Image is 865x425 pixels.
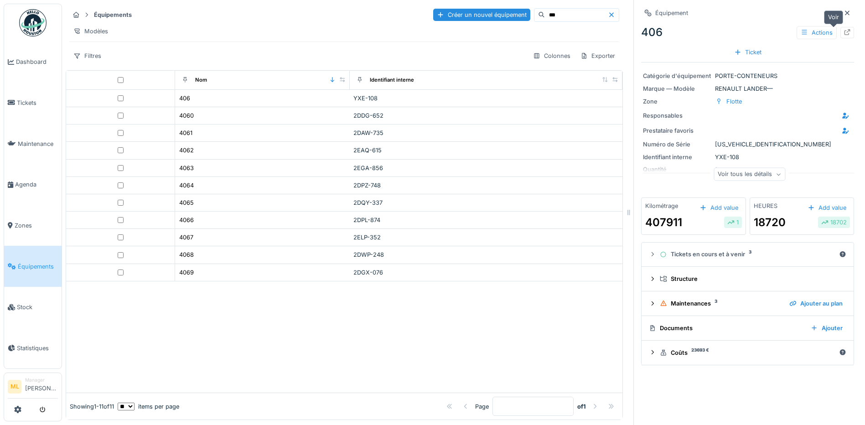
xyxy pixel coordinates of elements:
strong: of 1 [577,402,586,411]
div: Voir [824,10,843,24]
div: 4062 [179,146,194,155]
div: Zone [643,97,711,106]
a: ML Manager[PERSON_NAME] [8,377,58,399]
div: Documents [649,324,803,332]
a: Maintenance [4,123,62,164]
div: Responsables [643,111,711,120]
summary: Structure [645,270,850,287]
div: Identifiant interne [643,153,711,161]
div: Modèles [69,25,112,38]
div: Flotte [726,97,742,106]
span: Zones [15,221,58,230]
div: 4061 [179,129,192,137]
div: RENAULT LANDER — [643,84,852,93]
div: 406 [179,94,190,103]
img: Badge_color-CXgf-gQk.svg [19,9,47,36]
div: [US_VEHICLE_IDENTIFICATION_NUMBER] [643,140,852,149]
div: 2DPZ-748 [353,181,619,190]
div: Manager [25,377,58,384]
a: Zones [4,205,62,246]
div: 2EAQ-615 [353,146,619,155]
div: 2DAW-735 [353,129,619,137]
div: Exporter [576,49,619,62]
div: Tickets en cours et à venir [660,250,835,259]
div: Équipement [655,9,688,17]
div: Voir tous les détails [714,168,785,181]
div: Prestataire favoris [643,126,711,135]
div: PORTE-CONTENEURS [643,72,852,80]
div: Identifiant interne [370,76,414,84]
a: Stock [4,287,62,328]
a: Dashboard [4,41,62,83]
div: 2DQY-337 [353,198,619,207]
div: 4063 [179,164,194,172]
div: Add value [696,202,742,214]
summary: Maintenances3Ajouter au plan [645,295,850,312]
div: 4066 [179,216,194,224]
div: Structure [660,275,843,283]
div: 4068 [179,250,194,259]
div: Marque — Modèle [643,84,711,93]
span: Statistiques [17,344,58,352]
span: Dashboard [16,57,58,66]
span: Agenda [15,180,58,189]
div: YXE-108 [353,94,619,103]
div: Showing 1 - 11 of 11 [70,402,114,411]
div: Ticket [730,46,765,58]
div: 4065 [179,198,194,207]
div: HEURES [754,202,777,210]
div: Filtres [69,49,105,62]
div: Ajouter au plan [786,297,846,310]
div: Créer un nouvel équipement [433,9,530,21]
a: Tickets [4,83,62,124]
div: 4067 [179,233,193,242]
span: Stock [17,303,58,311]
div: Kilométrage [645,202,678,210]
a: Agenda [4,164,62,205]
div: items per page [118,402,179,411]
div: 4069 [179,268,194,277]
div: Actions [797,26,837,39]
li: [PERSON_NAME] [25,377,58,396]
div: Add value [804,202,850,214]
div: Maintenances [660,299,782,308]
a: Équipements [4,246,62,287]
div: 407911 [645,214,682,231]
span: Maintenance [18,140,58,148]
div: 2DPL-874 [353,216,619,224]
span: Tickets [17,98,58,107]
div: 4064 [179,181,194,190]
div: Numéro de Série [643,140,711,149]
summary: DocumentsAjouter [645,320,850,337]
li: ML [8,380,21,394]
div: 1 [727,218,739,227]
div: 2DWP-248 [353,250,619,259]
summary: Tickets en cours et à venir3 [645,246,850,263]
div: Colonnes [529,49,575,62]
div: 4060 [179,111,194,120]
div: 2DGX-076 [353,268,619,277]
div: 2EGA-856 [353,164,619,172]
div: 2ELP-352 [353,233,619,242]
strong: Équipements [90,10,135,19]
div: Nom [195,76,207,84]
div: 406 [641,24,854,41]
div: 18702 [821,218,847,227]
summary: Coûts23693 € [645,344,850,361]
div: YXE-108 [643,153,852,161]
span: Équipements [18,262,58,271]
div: Ajouter [807,322,846,334]
div: 18720 [754,214,786,231]
div: 2DDG-652 [353,111,619,120]
a: Statistiques [4,328,62,369]
div: Page [475,402,489,411]
div: Coûts [660,348,835,357]
div: Catégorie d'équipement [643,72,711,80]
